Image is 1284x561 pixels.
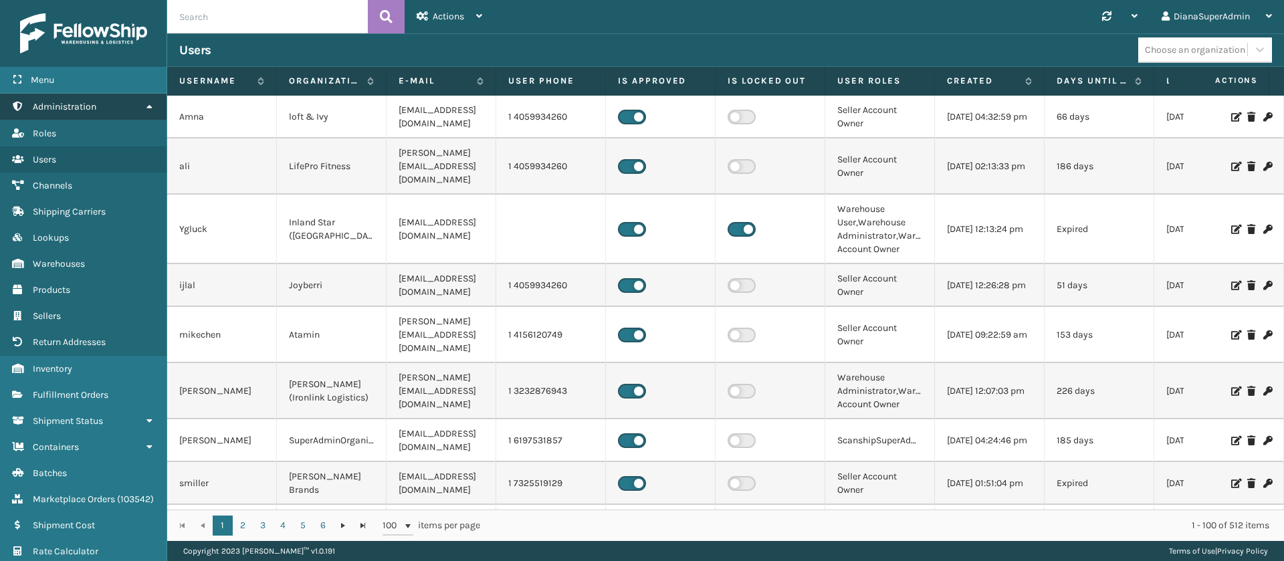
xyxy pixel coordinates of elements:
a: Go to the last page [353,516,373,536]
td: Donnelley [167,505,277,548]
td: Amna [167,96,277,138]
td: Joyberri [277,264,387,307]
span: items per page [383,516,480,536]
div: | [1169,541,1268,561]
td: Seller Account Owner [825,307,935,363]
a: 3 [253,516,273,536]
td: [PERSON_NAME] [167,419,277,462]
td: 1 4156120749 [496,307,606,363]
i: Delete [1247,112,1255,122]
td: [DATE] 12:26:28 pm [935,264,1045,307]
td: 1 6197531857 [496,419,606,462]
td: [DATE] 06:08:43 pm [1154,363,1264,419]
td: Seller Account Owner [825,96,935,138]
i: Change Password [1263,162,1271,171]
td: ScanshipSuperAdministrator [825,419,935,462]
td: LifePro Fitness [277,138,387,195]
label: User phone [508,75,593,87]
td: [EMAIL_ADDRESS][DOMAIN_NAME] [387,462,496,505]
a: 1 [213,516,233,536]
td: [DATE] 07:03:58 pm [1154,264,1264,307]
p: Copyright 2023 [PERSON_NAME]™ v 1.0.191 [183,541,335,561]
i: Change Password [1263,386,1271,396]
i: Edit [1231,225,1239,234]
td: [PERSON_NAME][EMAIL_ADDRESS][DOMAIN_NAME] [387,138,496,195]
td: Ygluck [167,195,277,264]
span: Lookups [33,232,69,243]
td: 51 days [1045,264,1154,307]
td: Seller Account Owner [825,462,935,505]
td: [DATE] 04:10:30 pm [1154,307,1264,363]
td: [DATE] 04:56:57 pm [935,505,1045,548]
td: Seller Account Owner [825,138,935,195]
i: Edit [1231,162,1239,171]
i: Delete [1247,330,1255,340]
i: Delete [1247,162,1255,171]
i: Edit [1231,479,1239,488]
a: 6 [313,516,333,536]
td: [DATE] 12:07:03 pm [935,363,1045,419]
span: Batches [33,467,67,479]
td: [DATE] 02:13:33 pm [935,138,1045,195]
td: Warehouse User,Warehouse Administrator,Warehouse Account Owner [825,195,935,264]
td: SuperAdminOrganization [277,419,387,462]
label: Organization [289,75,360,87]
td: [EMAIL_ADDRESS][DOMAIN_NAME] [387,419,496,462]
label: Days until password expires [1057,75,1128,87]
label: User Roles [837,75,922,87]
td: 66 days [1045,96,1154,138]
span: Actions [1173,70,1266,92]
td: 186 days [1045,138,1154,195]
a: Privacy Policy [1217,546,1268,556]
a: 4 [273,516,293,536]
td: Atamin [277,307,387,363]
i: Edit [1231,112,1239,122]
td: ijlal [167,264,277,307]
td: 226 days [1045,363,1154,419]
span: Go to the next page [338,520,348,531]
i: Change Password [1263,479,1271,488]
td: [DATE] 12:19:16 pm [1154,419,1264,462]
td: 1 9096446292 [496,505,606,548]
span: Marketplace Orders [33,493,115,505]
span: Shipping Carriers [33,206,106,217]
div: Choose an organization [1145,43,1245,57]
span: Fulfillment Orders [33,389,108,401]
td: Expired [1045,462,1154,505]
img: logo [20,13,147,53]
td: [DATE] 01:51:04 pm [935,462,1045,505]
a: 2 [233,516,253,536]
td: 1 7325519129 [496,462,606,505]
span: Warehouses [33,258,85,269]
i: Delete [1247,479,1255,488]
i: Change Password [1263,330,1271,340]
span: Inventory [33,363,72,374]
span: Actions [433,11,464,22]
a: Go to the next page [333,516,353,536]
span: Products [33,284,70,296]
label: Username [179,75,251,87]
td: Warehouse Administrator,Warehouse Account Owner [825,363,935,419]
td: [EMAIL_ADDRESS][DOMAIN_NAME] [387,505,496,548]
i: Edit [1231,330,1239,340]
label: Created [947,75,1019,87]
h3: Users [179,42,211,58]
span: Channels [33,180,72,191]
i: Delete [1247,436,1255,445]
td: Warehouse User [825,505,935,548]
td: [PERSON_NAME] Brands [277,462,387,505]
a: 5 [293,516,313,536]
td: [DATE] 04:32:59 pm [935,96,1045,138]
span: Shipment Status [33,415,103,427]
div: 1 - 100 of 512 items [499,519,1269,532]
span: Sellers [33,310,61,322]
td: 1 3232876943 [496,363,606,419]
label: Is Approved [618,75,703,87]
td: [PERSON_NAME][EMAIL_ADDRESS][DOMAIN_NAME] [387,363,496,419]
td: Fellowship - West [277,505,387,548]
td: 1 4059934260 [496,96,606,138]
td: 1 4059934260 [496,264,606,307]
span: Users [33,154,56,165]
span: Return Addresses [33,336,106,348]
span: Containers [33,441,79,453]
